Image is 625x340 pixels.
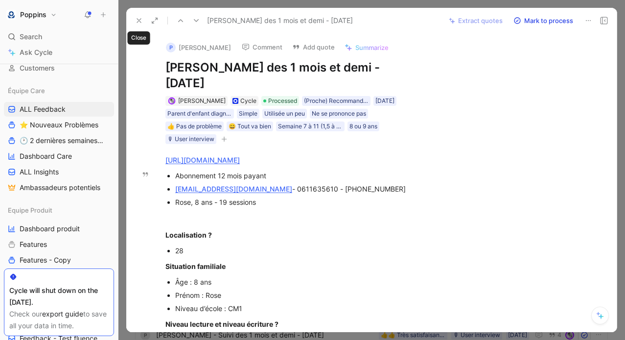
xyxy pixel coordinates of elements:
[167,121,222,131] div: 👍 Pas de problème
[167,109,232,119] div: Parent d'enfant diagnostiqué
[175,170,413,181] div: Abonnement 12 mois payant
[4,180,114,195] a: Ambassadeurs potentiels
[20,136,103,146] span: 🕐 2 dernières semaines - Occurences
[4,83,114,98] div: Équipe Care
[268,96,297,106] span: Processed
[4,118,114,132] a: ⭐ Nouveaux Problèmes
[20,151,72,161] span: Dashboard Care
[165,60,413,91] h1: [PERSON_NAME] des 1 mois et demi - [DATE]
[166,43,176,52] div: P
[9,308,109,332] div: Check our to save all your data in time.
[20,240,47,249] span: Features
[175,277,413,287] div: Âge : 8 ans
[4,203,114,218] div: Equipe Produit
[6,10,16,20] img: Poppins
[175,290,413,300] div: Prénom : Rose
[9,285,109,308] div: Cycle will shut down on the [DATE].
[20,224,80,234] span: Dashboard produit
[4,133,114,148] a: 🕐 2 dernières semaines - Occurences
[20,120,98,130] span: ⭐ Nouveaux Problèmes
[165,320,278,328] strong: Niveau lecture et niveau écriture ?
[4,102,114,117] a: ALL Feedback
[20,104,66,114] span: ALL Feedback
[175,303,413,314] div: Niveau d’école : CM1
[4,45,114,60] a: Ask Cycle
[239,109,257,119] div: Simple
[355,43,389,52] span: Summarize
[4,221,114,236] a: Dashboard produit
[20,47,52,58] span: Ask Cycle
[375,96,394,106] div: [DATE]
[20,63,55,73] span: Customers
[444,14,507,27] button: Extract quotes
[4,83,114,195] div: Équipe CareALL Feedback⭐ Nouveaux Problèmes🕐 2 dernières semaines - OccurencesDashboard CareALL I...
[167,134,214,144] div: 🎙 User interview
[42,310,83,318] a: export guide
[237,40,287,54] button: Comment
[288,40,339,54] button: Add quote
[4,29,114,44] div: Search
[4,253,114,267] a: Features - Copy
[8,205,52,215] span: Equipe Produit
[229,121,271,131] div: 😄 Tout va bien
[20,10,46,19] h1: Poppins
[165,262,226,270] strong: Situation familiale
[304,96,369,106] div: (Proche) Recommandation
[261,96,299,106] div: Processed
[175,184,413,194] div: - 0611635610 - [PHONE_NUMBER]
[165,156,240,164] a: [URL][DOMAIN_NAME]
[169,98,174,103] img: avatar
[20,167,59,177] span: ALL Insights
[340,41,393,54] button: Summarize
[127,31,150,45] div: Close
[264,109,305,119] div: Utilisée un peu
[240,96,256,106] div: Cycle
[178,97,226,104] span: [PERSON_NAME]
[165,231,212,239] strong: Localisation ?
[175,197,413,207] div: Rose, 8 ans - 19 sessions
[4,149,114,164] a: Dashboard Care
[20,31,42,43] span: Search
[8,86,45,96] span: Équipe Care
[162,40,235,55] button: P[PERSON_NAME]
[349,121,377,131] div: 8 ou 9 ans
[207,15,353,26] span: [PERSON_NAME] des 1 mois et demi - [DATE]
[4,8,59,22] button: PoppinsPoppins
[509,14,578,27] button: Mark to process
[4,61,114,75] a: Customers
[20,183,100,193] span: Ambassadeurs potentiels
[20,255,71,265] span: Features - Copy
[278,121,343,131] div: Semaine 7 à 11 (1,5 à 3 mois)
[312,109,366,119] div: Ne se prononce pas
[4,165,114,179] a: ALL Insights
[175,245,413,256] div: 28
[4,237,114,252] a: Features
[175,185,292,193] a: [EMAIL_ADDRESS][DOMAIN_NAME]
